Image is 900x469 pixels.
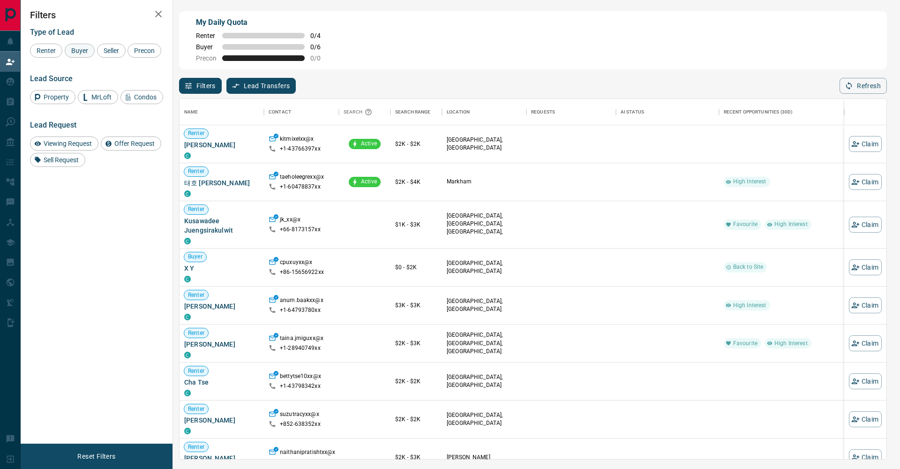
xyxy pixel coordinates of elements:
span: Buyer [68,47,91,54]
div: Contact [269,99,291,125]
p: +1- 64746985xx [280,458,321,466]
div: Name [184,99,198,125]
p: [PERSON_NAME] [447,454,522,461]
div: Offer Request [101,136,161,151]
button: Claim [849,217,882,233]
div: condos.ca [184,314,191,320]
span: Renter [184,443,208,451]
button: Lead Transfers [226,78,296,94]
p: $0 - $2K [395,263,437,272]
span: Lead Request [30,121,76,129]
button: Claim [849,449,882,465]
span: High Interest [771,220,811,228]
span: Viewing Request [40,140,95,147]
p: $2K - $3K [395,339,437,348]
span: Offer Request [111,140,158,147]
span: Renter [184,129,208,137]
div: AI Status [621,99,644,125]
span: Buyer [184,253,206,261]
div: Buyer [65,44,95,58]
span: Renter [184,205,208,213]
span: High Interest [729,178,770,186]
span: Type of Lead [30,28,74,37]
p: $2K - $2K [395,377,437,386]
div: Location [442,99,526,125]
span: Lead Source [30,74,73,83]
p: kitmixelxx@x [280,135,314,145]
div: condos.ca [184,352,191,358]
div: Renter [30,44,62,58]
span: Renter [184,167,208,175]
span: Renter [184,329,208,337]
span: Active [357,178,381,186]
p: +66- 8173157xx [280,226,321,234]
p: [GEOGRAPHIC_DATA], [GEOGRAPHIC_DATA] [447,259,522,275]
button: Claim [849,297,882,313]
div: AI Status [616,99,719,125]
span: Favourite [729,220,761,228]
p: $2K - $2K [395,415,437,424]
h2: Filters [30,9,163,21]
span: 0 / 4 [310,32,331,39]
p: taina.jmiguxx@x [280,334,323,344]
div: condos.ca [184,276,191,282]
span: Back to Site [729,263,767,271]
div: MrLoft [78,90,118,104]
div: Location [447,99,470,125]
p: naithanipratishtxx@x [280,448,336,458]
div: Requests [526,99,616,125]
button: Claim [849,259,882,275]
div: Recent Opportunities (30d) [724,99,793,125]
span: Renter [184,367,208,375]
button: Filters [179,78,222,94]
p: $2K - $3K [395,453,437,461]
p: +86- 15656922xx [280,268,324,276]
span: Kusawadee Juengsirakulwit [184,216,259,235]
span: Active [357,140,381,148]
span: Renter [196,32,217,39]
span: Property [40,93,72,101]
p: +852- 638352xx [280,420,321,428]
div: Name [180,99,264,125]
div: Search Range [395,99,431,125]
p: suzutracyxx@x [280,410,319,420]
button: Reset Filters [71,448,121,464]
p: +1- 60478837xx [280,183,321,191]
span: [PERSON_NAME] [184,140,259,150]
p: $2K - $2K [395,140,437,148]
span: Renter [184,291,208,299]
div: Precon [127,44,161,58]
p: $3K - $3K [395,301,437,310]
span: [PERSON_NAME] [184,340,259,349]
div: Condos [120,90,163,104]
div: Recent Opportunities (30d) [719,99,844,125]
p: +1- 43766397xx [280,145,321,153]
div: Property [30,90,75,104]
p: anum.baakxx@x [280,296,323,306]
button: Claim [849,373,882,389]
p: [GEOGRAPHIC_DATA], [GEOGRAPHIC_DATA] [447,373,522,389]
p: [GEOGRAPHIC_DATA], [GEOGRAPHIC_DATA] [447,411,522,427]
span: 0 / 0 [310,54,331,62]
p: My Daily Quota [196,17,331,28]
p: $2K - $4K [395,178,437,186]
div: Requests [531,99,555,125]
span: Precon [131,47,158,54]
p: [GEOGRAPHIC_DATA], [GEOGRAPHIC_DATA] [447,297,522,313]
button: Claim [849,335,882,351]
p: [GEOGRAPHIC_DATA], [GEOGRAPHIC_DATA], [GEOGRAPHIC_DATA] [447,331,522,355]
span: [PERSON_NAME] [184,302,259,311]
p: $1K - $3K [395,220,437,229]
p: Markham [447,178,522,186]
p: +1- 64793780xx [280,306,321,314]
div: condos.ca [184,238,191,244]
span: Sell Request [40,156,82,164]
span: Precon [196,54,217,62]
p: jk_xx@x [280,216,300,226]
div: Sell Request [30,153,85,167]
span: Renter [184,405,208,413]
p: bettytse10xx@x [280,372,321,382]
p: Midtown | Central [447,212,522,244]
div: condos.ca [184,190,191,197]
span: Buyer [196,43,217,51]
